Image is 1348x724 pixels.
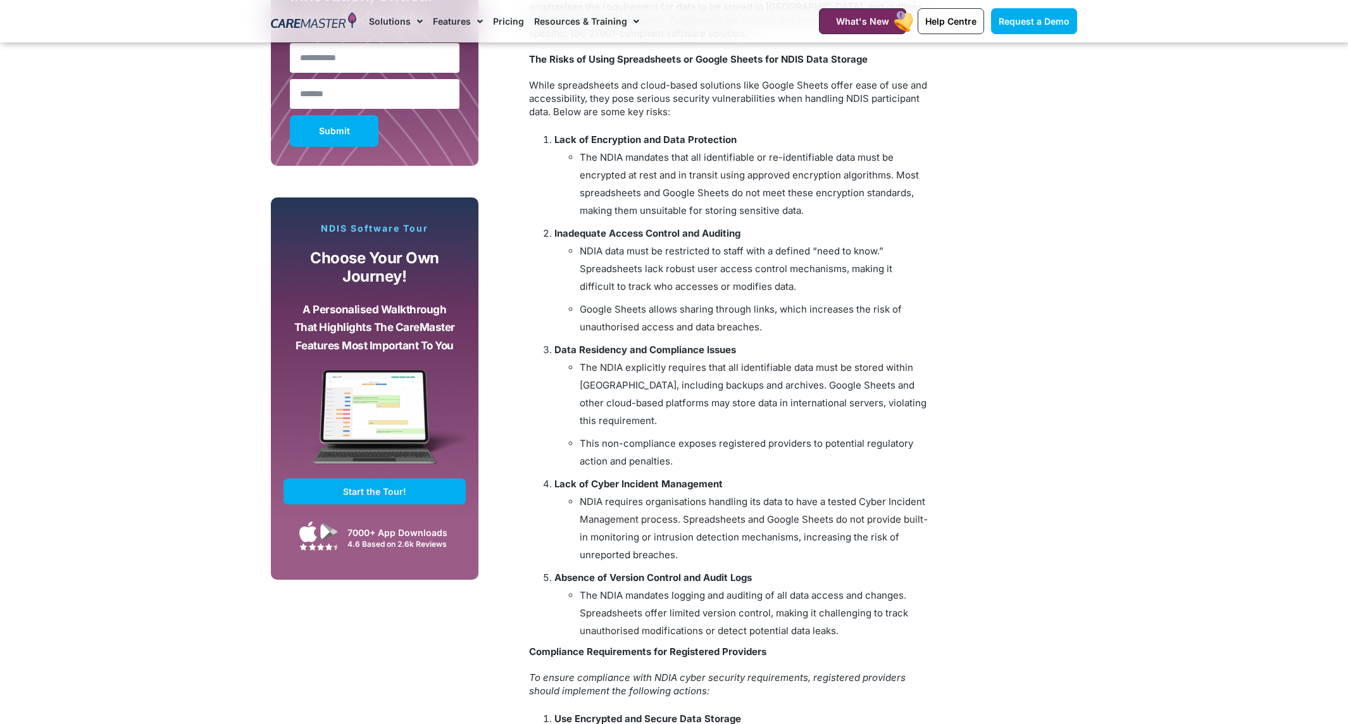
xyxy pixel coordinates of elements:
[554,344,736,356] strong: Data Residency and Compliance Issues
[290,115,378,147] button: Submit
[580,242,928,296] li: NDIA data must be restricted to staff with a defined “need to know.” Spreadsheets lack robust use...
[580,149,928,220] li: The NDIA mandates that all identifiable or re-identifiable data must be encrypted at rest and in ...
[299,543,337,551] img: Google Play Store App Review Stars
[284,370,466,478] img: CareMaster Software Mockup on Screen
[320,522,338,541] img: Google Play App Icon
[554,571,752,584] strong: Absence of Version Control and Audit Logs
[529,78,928,118] p: While spreadsheets and cloud-based solutions like Google Sheets offer ease of use and accessibili...
[347,526,459,539] div: 7000+ App Downloads
[991,8,1077,34] a: Request a Demo
[925,16,977,27] span: Help Centre
[529,671,906,697] em: To ensure compliance with NDIA cyber security requirements, registered providers should implement...
[554,478,723,490] strong: Lack of Cyber Incident Management
[529,646,766,658] strong: Compliance Requirements for Registered Providers
[284,223,466,234] p: NDIS Software Tour
[293,249,456,285] p: Choose your own journey!
[343,486,406,497] span: Start the Tour!
[529,53,868,65] strong: The Risks of Using Spreadsheets or Google Sheets for NDIS Data Storage
[580,435,928,470] li: This non-compliance exposes registered providers to potential regulatory action and penalties.
[554,134,737,146] strong: Lack of Encryption and Data Protection
[271,12,356,31] img: CareMaster Logo
[347,539,459,549] div: 4.6 Based on 2.6k Reviews
[918,8,984,34] a: Help Centre
[284,478,466,504] a: Start the Tour!
[299,521,317,542] img: Apple App Store Icon
[999,16,1070,27] span: Request a Demo
[836,16,889,27] span: What's New
[580,587,928,640] li: The NDIA mandates logging and auditing of all data access and changes. Spreadsheets offer limited...
[554,227,740,239] strong: Inadequate Access Control and Auditing
[580,359,928,430] li: The NDIA explicitly requires that all identifiable data must be stored within [GEOGRAPHIC_DATA], ...
[580,493,928,564] li: NDIA requires organisations handling its data to have a tested Cyber Incident Management process....
[580,301,928,336] li: Google Sheets allows sharing through links, which increases the risk of unauthorised access and d...
[293,301,456,355] p: A personalised walkthrough that highlights the CareMaster features most important to you
[319,128,350,134] span: Submit
[819,8,906,34] a: What's New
